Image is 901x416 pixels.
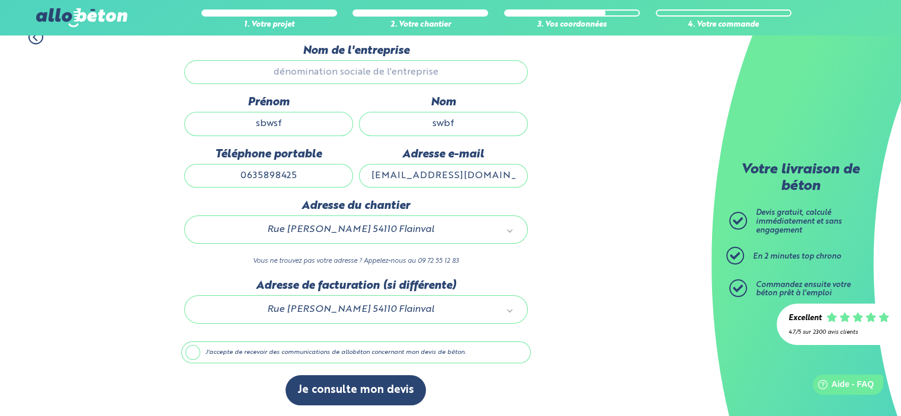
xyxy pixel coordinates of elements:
div: 4.7/5 sur 2300 avis clients [788,329,889,336]
input: dénomination sociale de l'entreprise [184,60,528,84]
p: Vous ne trouvez pas votre adresse ? Appelez-nous au 09 72 55 12 83 [184,256,528,267]
div: 4. Votre commande [656,21,791,30]
img: allobéton [36,8,127,27]
div: Excellent [788,314,822,323]
input: Quel est votre prénom ? [184,112,353,136]
iframe: Help widget launcher [796,370,888,403]
label: Nom de l'entreprise [184,44,528,57]
p: Votre livraison de béton [732,162,868,195]
label: Adresse du chantier [184,199,528,212]
span: Rue [PERSON_NAME] 54110 Flainval [201,222,500,237]
label: J'accepte de recevoir des communications de allobéton concernant mon devis de béton. [181,341,531,364]
label: Téléphone portable [184,148,353,161]
span: Commandez ensuite votre béton prêt à l'emploi [756,281,851,298]
a: Rue [PERSON_NAME] 54110 Flainval [197,222,515,237]
span: Devis gratuit, calculé immédiatement et sans engagement [756,209,842,234]
label: Nom [359,96,528,109]
div: 2. Votre chantier [352,21,488,30]
button: Je consulte mon devis [286,375,426,405]
span: Rue [PERSON_NAME] 54110 Flainval [201,302,500,317]
label: Adresse e-mail [359,148,528,161]
label: Prénom [184,96,353,109]
input: ex : 0642930817 [184,164,353,188]
div: 3. Vos coordonnées [504,21,640,30]
label: Adresse de facturation (si différente) [184,279,528,292]
span: En 2 minutes top chrono [753,253,841,260]
input: ex : contact@allobeton.fr [359,164,528,188]
div: 1. Votre projet [201,21,337,30]
input: Quel est votre nom de famille ? [359,112,528,136]
a: Rue [PERSON_NAME] 54110 Flainval [197,302,515,317]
